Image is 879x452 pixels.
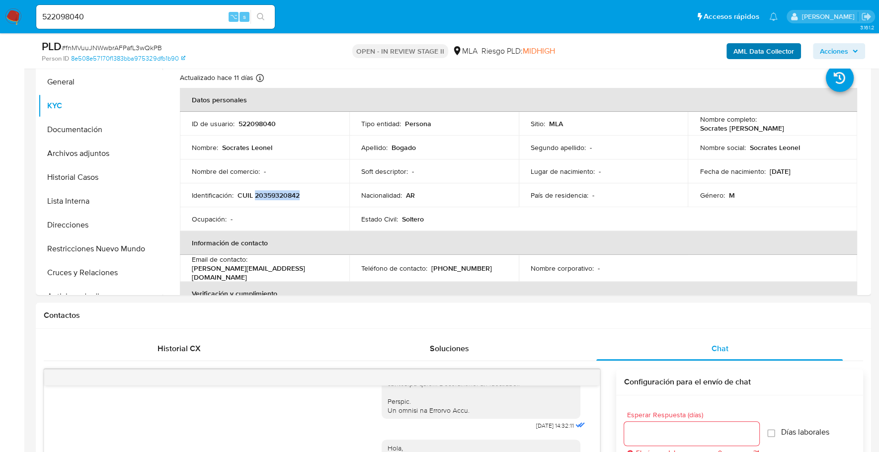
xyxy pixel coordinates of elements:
button: Cruces y Relaciones [38,261,162,285]
p: MLA [549,119,563,128]
button: Direcciones [38,213,162,237]
button: Anticipos de dinero [38,285,162,308]
p: - [590,143,592,152]
p: [PERSON_NAME][EMAIL_ADDRESS][DOMAIN_NAME] [192,264,333,282]
a: 8e508e57170f1383bba975329dfb1b90 [71,54,185,63]
button: Lista Interna [38,189,162,213]
p: - [599,167,601,176]
p: Nombre corporativo : [531,264,594,273]
p: Nombre completo : [700,115,756,124]
p: - [598,264,600,273]
p: Socrates Leonel [749,143,799,152]
p: Sitio : [531,119,545,128]
p: Estado Civil : [361,215,398,224]
span: Soluciones [430,343,469,354]
div: MLA [452,46,478,57]
p: 522098040 [239,119,276,128]
p: - [412,167,414,176]
p: País de residencia : [531,191,588,200]
b: AML Data Collector [733,43,794,59]
button: Archivos adjuntos [38,142,162,165]
button: Documentación [38,118,162,142]
span: Riesgo PLD: [481,46,555,57]
p: AR [406,191,415,200]
p: CUIL 20359320842 [238,191,300,200]
button: Acciones [813,43,865,59]
p: [DATE] [769,167,790,176]
p: - [592,191,594,200]
p: Actualizado hace 11 días [180,73,253,82]
button: KYC [38,94,162,118]
th: Verificación y cumplimiento [180,282,857,305]
p: Soft descriptor : [361,167,408,176]
th: Información de contacto [180,231,857,255]
p: Lugar de nacimiento : [531,167,595,176]
p: Nombre : [192,143,218,152]
span: 3.161.2 [860,23,874,31]
span: Chat [711,343,728,354]
p: Identificación : [192,191,234,200]
span: Accesos rápidos [704,11,759,22]
p: M [728,191,734,200]
p: Nombre del comercio : [192,167,260,176]
p: Socrates [PERSON_NAME] [700,124,784,133]
p: Segundo apellido : [531,143,586,152]
span: Esperar Respuesta (días) [627,411,762,419]
p: Apellido : [361,143,388,152]
button: Historial Casos [38,165,162,189]
h1: Contactos [44,310,863,320]
p: Email de contacto : [192,255,247,264]
span: Acciones [820,43,848,59]
p: Persona [405,119,431,128]
button: search-icon [250,10,271,24]
input: Días laborales [767,429,775,437]
span: # fnMVuuJNWwbrAFPafL3wQkPB [62,43,162,53]
h3: Configuración para el envío de chat [624,377,855,387]
button: Restricciones Nuevo Mundo [38,237,162,261]
p: Nacionalidad : [361,191,402,200]
p: - [264,167,266,176]
span: Historial CX [158,343,201,354]
p: Teléfono de contacto : [361,264,427,273]
b: Person ID [42,54,69,63]
p: Ocupación : [192,215,227,224]
a: Salir [861,11,872,22]
p: Género : [700,191,724,200]
p: OPEN - IN REVIEW STAGE II [352,44,448,58]
p: ID de usuario : [192,119,235,128]
span: MIDHIGH [523,45,555,57]
p: - [231,215,233,224]
p: Bogado [392,143,416,152]
input: days_to_wait [624,427,759,440]
a: Notificaciones [769,12,778,21]
th: Datos personales [180,88,857,112]
span: ⌥ [230,12,237,21]
span: Días laborales [781,427,829,437]
button: AML Data Collector [726,43,801,59]
p: Soltero [402,215,424,224]
p: Nombre social : [700,143,745,152]
p: Tipo entidad : [361,119,401,128]
p: Socrates Leonel [222,143,272,152]
p: stefania.bordes@mercadolibre.com [801,12,858,21]
p: [PHONE_NUMBER] [431,264,492,273]
span: s [243,12,246,21]
input: Buscar usuario o caso... [36,10,275,23]
button: General [38,70,162,94]
span: [DATE] 14:32:11 [536,422,574,430]
p: Fecha de nacimiento : [700,167,765,176]
b: PLD [42,38,62,54]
